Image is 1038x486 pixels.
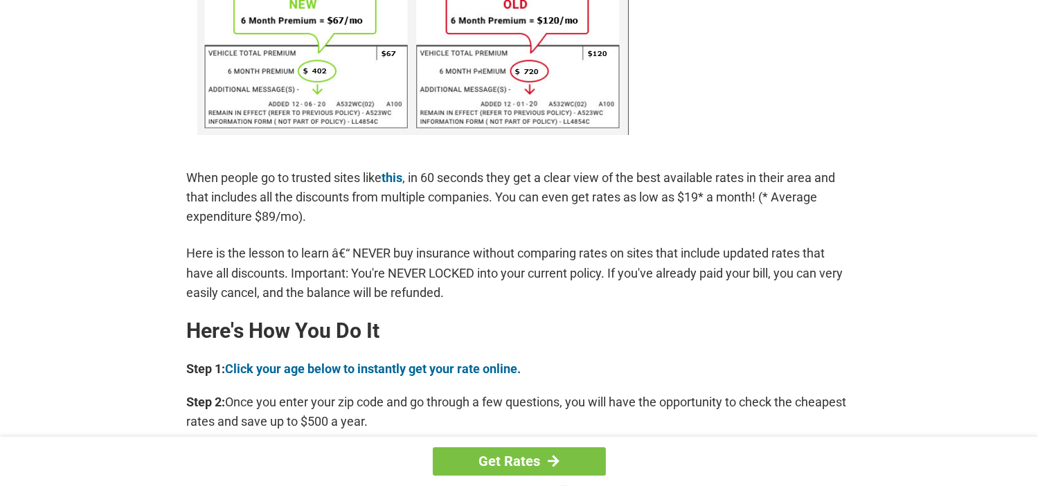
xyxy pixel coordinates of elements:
[226,361,521,376] a: Click your age below to instantly get your rate online.
[187,393,852,431] p: Once you enter your zip code and go through a few questions, you will have the opportunity to che...
[433,447,606,476] a: Get Rates
[187,168,852,226] p: When people go to trusted sites like , in 60 seconds they get a clear view of the best available ...
[187,244,852,302] p: Here is the lesson to learn â€“ NEVER buy insurance without comparing rates on sites that include...
[382,170,403,185] a: this
[187,395,226,409] b: Step 2:
[187,361,226,376] b: Step 1:
[187,320,852,342] h2: Here's How You Do It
